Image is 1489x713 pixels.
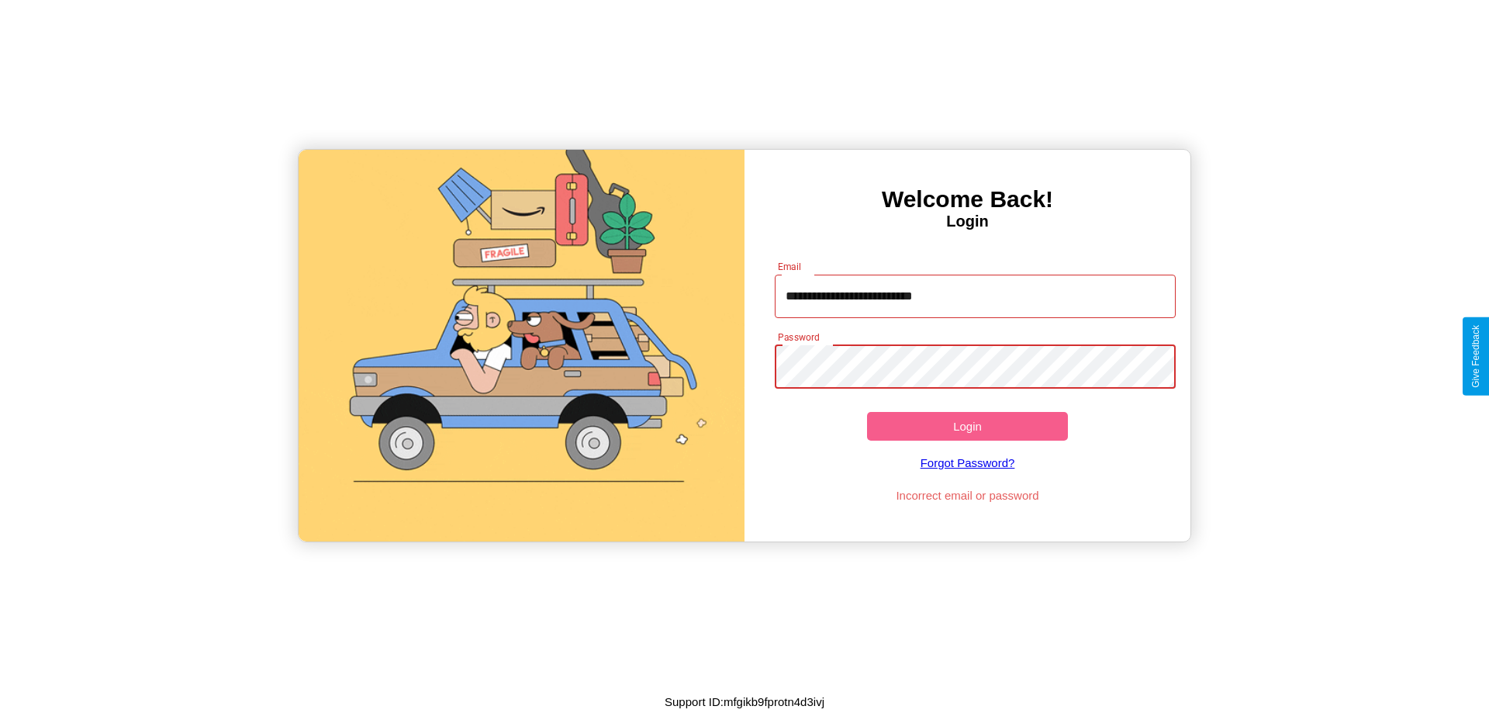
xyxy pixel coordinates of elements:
label: Email [778,260,802,273]
img: gif [299,150,744,542]
button: Login [867,412,1068,441]
a: Forgot Password? [767,441,1169,485]
p: Support ID: mfgikb9fprotn4d3ivj [665,691,824,712]
div: Give Feedback [1470,325,1481,388]
h3: Welcome Back! [744,186,1190,213]
h4: Login [744,213,1190,230]
label: Password [778,331,819,344]
p: Incorrect email or password [767,485,1169,506]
